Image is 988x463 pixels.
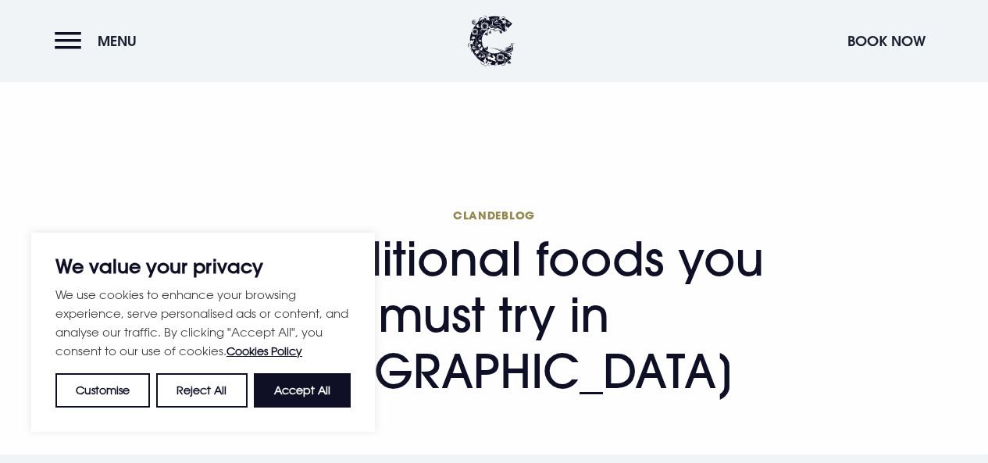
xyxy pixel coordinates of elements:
p: We value your privacy [55,257,351,276]
button: Reject All [156,373,247,408]
span: Menu [98,32,137,50]
p: We use cookies to enhance your browsing experience, serve personalised ads or content, and analys... [55,285,351,361]
h1: 10 traditional foods you must try in [GEOGRAPHIC_DATA] [180,208,808,399]
button: Menu [55,24,144,58]
span: Clandeblog [180,208,808,223]
img: Clandeboye Lodge [468,16,515,66]
button: Customise [55,373,150,408]
button: Book Now [840,24,933,58]
button: Accept All [254,373,351,408]
div: We value your privacy [31,233,375,432]
a: Cookies Policy [226,344,302,358]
